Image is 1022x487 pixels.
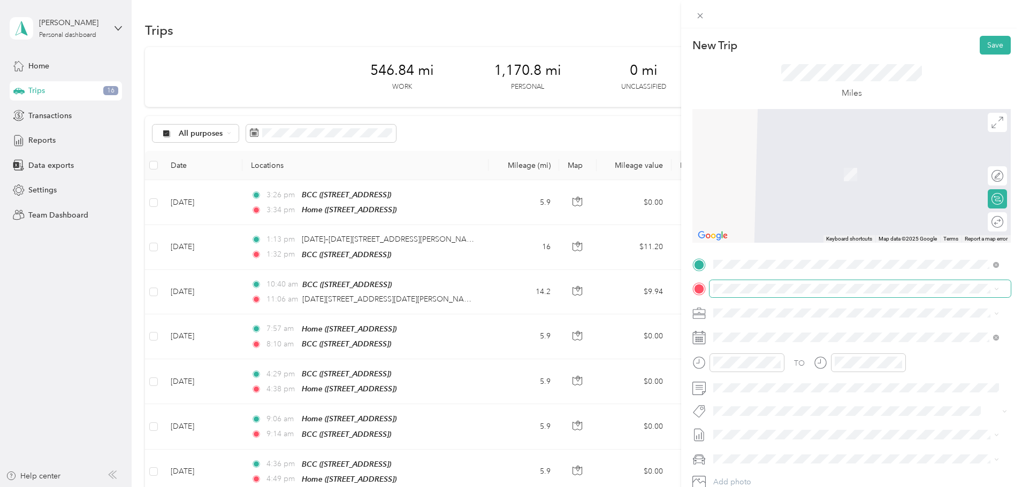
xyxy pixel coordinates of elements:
a: Terms (opens in new tab) [943,236,958,242]
p: Miles [842,87,862,100]
a: Open this area in Google Maps (opens a new window) [695,229,730,243]
div: TO [794,358,805,369]
button: Save [980,36,1011,55]
img: Google [695,229,730,243]
a: Report a map error [965,236,1008,242]
p: New Trip [692,38,737,53]
button: Keyboard shortcuts [826,235,872,243]
span: Map data ©2025 Google [879,236,937,242]
iframe: Everlance-gr Chat Button Frame [962,427,1022,487]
